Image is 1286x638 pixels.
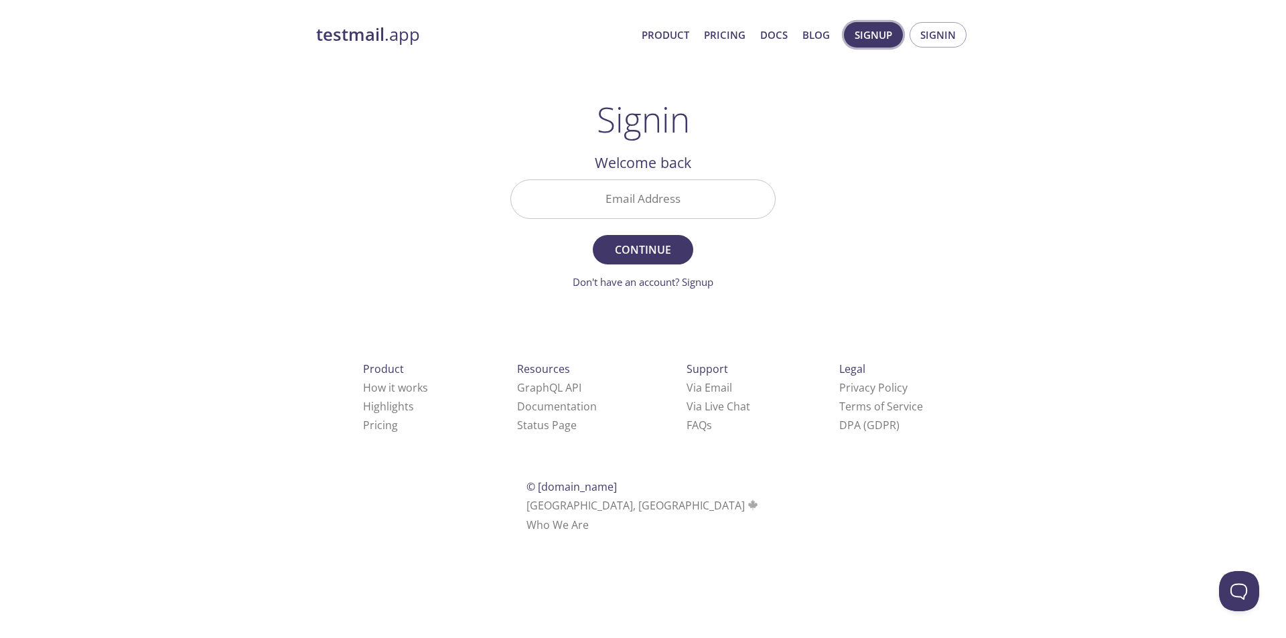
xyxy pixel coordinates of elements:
[510,151,776,174] h2: Welcome back
[839,399,923,414] a: Terms of Service
[363,418,398,432] a: Pricing
[593,235,693,264] button: Continue
[839,362,865,376] span: Legal
[363,380,428,395] a: How it works
[855,26,892,44] span: Signup
[910,22,967,48] button: Signin
[844,22,903,48] button: Signup
[839,418,900,432] a: DPA (GDPR)
[517,362,570,376] span: Resources
[316,23,631,46] a: testmail.app
[687,399,750,414] a: Via Live Chat
[517,380,581,395] a: GraphQL API
[597,99,690,139] h1: Signin
[526,498,760,513] span: [GEOGRAPHIC_DATA], [GEOGRAPHIC_DATA]
[687,380,732,395] a: Via Email
[517,418,577,432] a: Status Page
[1219,571,1259,611] iframe: Help Scout Beacon - Open
[608,240,678,259] span: Continue
[687,362,728,376] span: Support
[707,418,712,432] span: s
[642,26,689,44] a: Product
[687,418,712,432] a: FAQ
[920,26,956,44] span: Signin
[517,399,597,414] a: Documentation
[760,26,788,44] a: Docs
[802,26,830,44] a: Blog
[704,26,745,44] a: Pricing
[526,479,617,494] span: © [DOMAIN_NAME]
[363,362,404,376] span: Product
[839,380,908,395] a: Privacy Policy
[363,399,414,414] a: Highlights
[316,23,384,46] strong: testmail
[573,275,713,289] a: Don't have an account? Signup
[526,517,589,532] a: Who We Are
